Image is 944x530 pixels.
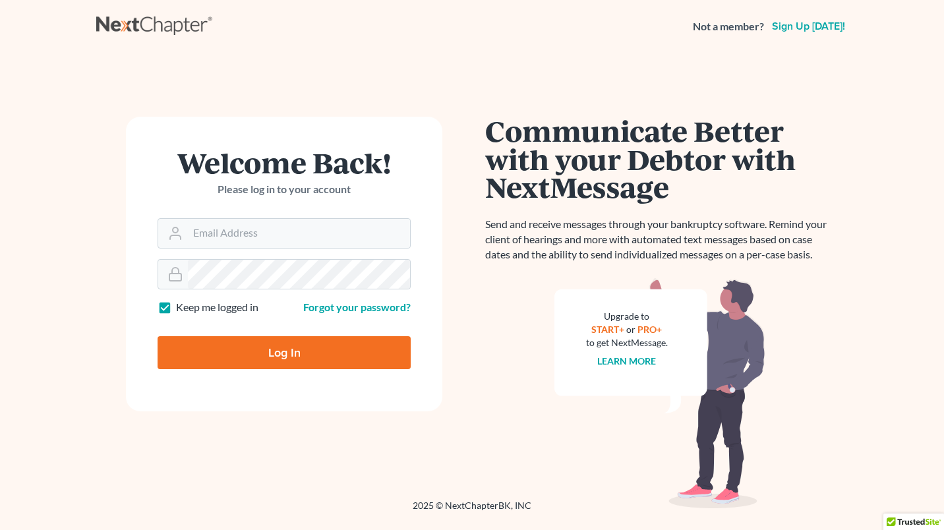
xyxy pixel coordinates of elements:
[303,301,411,313] a: Forgot your password?
[592,324,625,335] a: START+
[554,278,765,509] img: nextmessage_bg-59042aed3d76b12b5cd301f8e5b87938c9018125f34e5fa2b7a6b67550977c72.svg
[485,217,835,262] p: Send and receive messages through your bankruptcy software. Remind your client of hearings and mo...
[158,148,411,177] h1: Welcome Back!
[485,117,835,201] h1: Communicate Better with your Debtor with NextMessage
[598,355,657,367] a: Learn more
[638,324,663,335] a: PRO+
[627,324,636,335] span: or
[158,336,411,369] input: Log In
[188,219,410,248] input: Email Address
[693,19,764,34] strong: Not a member?
[96,499,848,523] div: 2025 © NextChapterBK, INC
[586,310,668,323] div: Upgrade to
[176,300,258,315] label: Keep me logged in
[769,21,848,32] a: Sign up [DATE]!
[158,182,411,197] p: Please log in to your account
[586,336,668,349] div: to get NextMessage.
